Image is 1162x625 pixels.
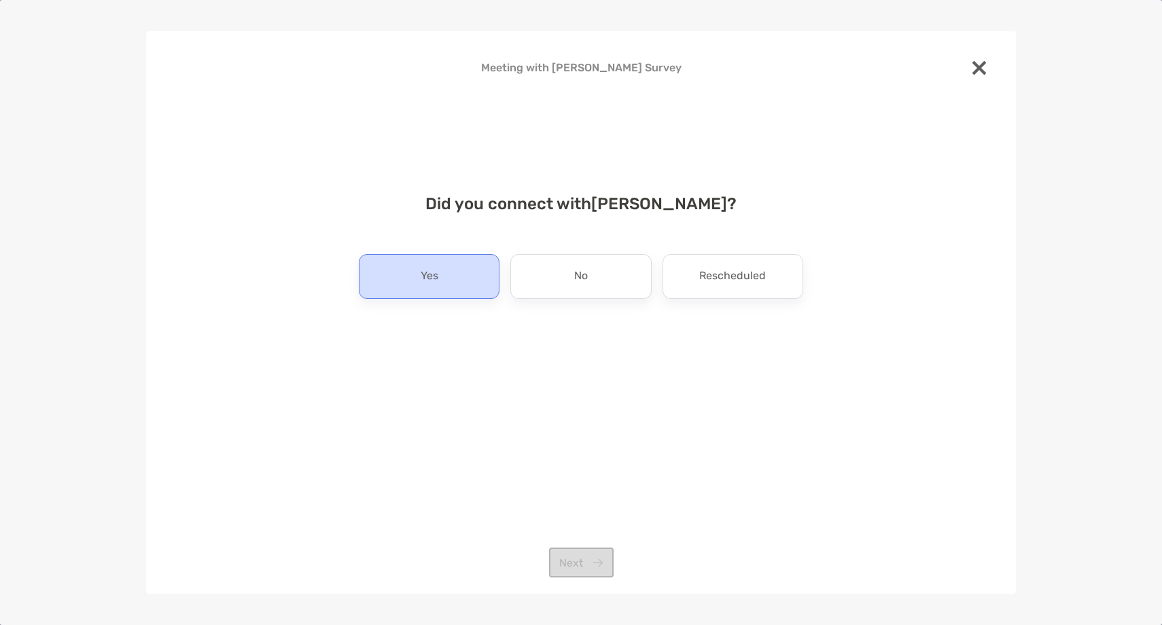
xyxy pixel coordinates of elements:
img: close modal [972,61,986,75]
p: Yes [421,266,438,287]
p: No [574,266,588,287]
p: Rescheduled [699,266,766,287]
h4: Meeting with [PERSON_NAME] Survey [168,61,994,74]
h4: Did you connect with [PERSON_NAME] ? [168,194,994,213]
